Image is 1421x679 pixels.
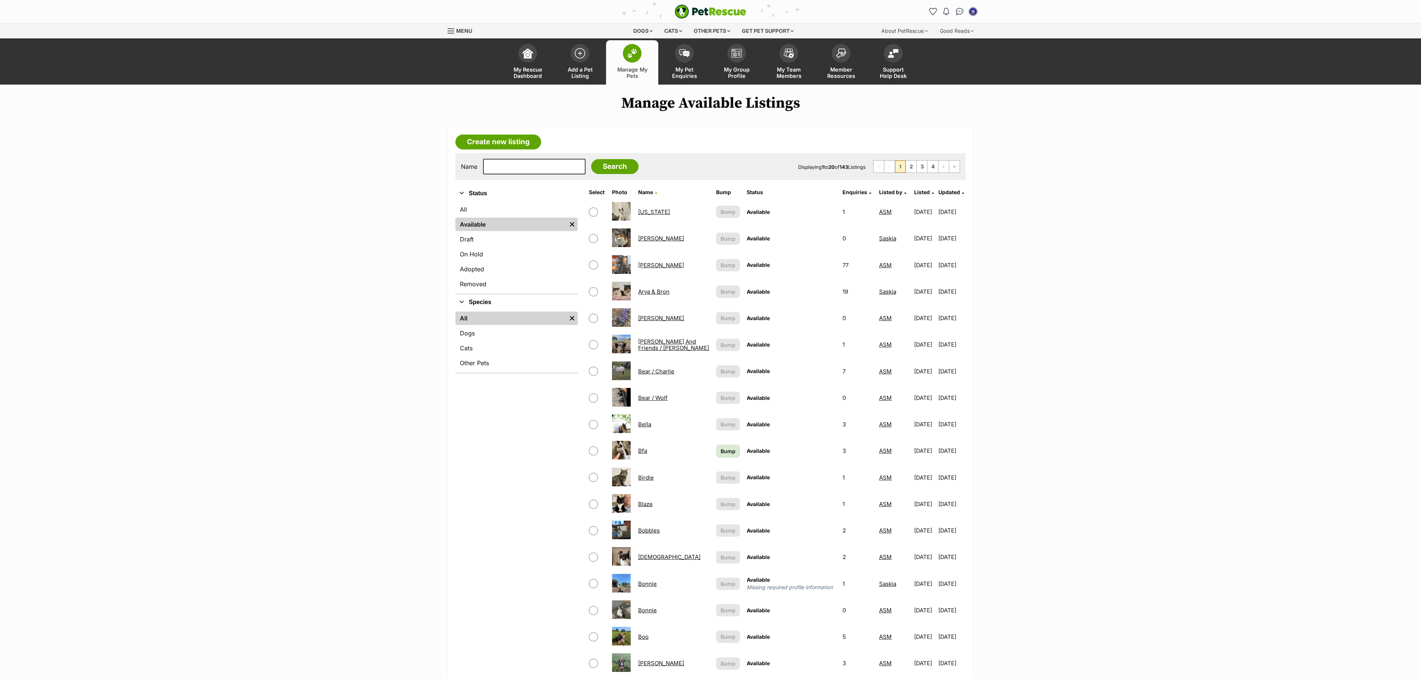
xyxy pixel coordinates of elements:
td: [DATE] [911,252,938,278]
a: On Hold [455,247,578,261]
img: Bonnie [612,574,631,593]
td: [DATE] [911,411,938,437]
a: Cats [455,341,578,355]
img: team-members-icon-5396bd8760b3fe7c0b43da4ab00e1e3bb1a5d9ba89233759b79545d2d3fc5d0d.svg [784,48,794,58]
button: Bump [716,498,740,510]
span: Available [747,501,770,507]
span: Available [747,660,770,666]
span: Bump [721,208,735,216]
span: My Group Profile [720,66,753,79]
input: Search [591,159,639,174]
td: 1 [840,465,875,490]
a: My Team Members [763,40,815,85]
button: Bump [716,631,740,643]
div: Species [455,310,578,373]
th: Status [744,186,839,198]
td: 3 [840,411,875,437]
a: Available [455,218,567,231]
img: help-desk-icon-fdf02630f3aa405de69fd3d07c3f3aa587a6932b1a1747fa1d2bba05be0121f9.svg [888,49,898,58]
div: Good Reads [935,23,979,38]
a: Bonnie [638,607,657,614]
span: Add a Pet Listing [563,66,597,79]
td: 0 [840,225,875,251]
td: 0 [840,597,875,623]
span: Bump [721,527,735,534]
img: add-pet-listing-icon-0afa8454b4691262ce3f59096e99ab1cd57d4a30225e0717b998d2c9b9846f56.svg [575,48,585,59]
img: Bella [612,414,631,433]
td: [DATE] [938,571,965,597]
span: Available [747,368,770,374]
td: [DATE] [911,518,938,543]
img: Louisa Coppel profile pic [969,8,977,15]
button: Bump [716,312,740,324]
td: [DATE] [911,305,938,331]
img: Bart, Lisa And Friends / Lisa [612,335,631,353]
img: Amelia [612,255,631,274]
td: [DATE] [938,518,965,543]
img: pet-enquiries-icon-7e3ad2cf08bfb03b45e93fb7055b45f3efa6380592205ae92323e6603595dc1f.svg [679,49,690,57]
td: 1 [840,332,875,357]
td: [DATE] [911,332,938,357]
a: All [455,312,567,325]
a: [PERSON_NAME] [638,660,684,667]
td: [DATE] [938,199,965,225]
button: Bump [716,551,740,563]
td: [DATE] [911,465,938,490]
a: Dogs [455,326,578,340]
a: Create new listing [455,135,541,149]
span: Available [747,395,770,401]
a: Bear / Charlie [638,368,674,375]
a: Bonnie [638,580,657,587]
a: ASM [879,474,892,481]
a: [DEMOGRAPHIC_DATA] [638,553,700,560]
td: [DATE] [911,385,938,411]
td: [DATE] [911,225,938,251]
span: Bump [721,341,735,349]
a: ASM [879,447,892,454]
span: Page 1 [895,161,906,173]
a: Boo [638,633,649,640]
td: [DATE] [911,438,938,464]
a: Bump [716,445,740,458]
div: Dogs [628,23,658,38]
a: PetRescue [675,4,746,19]
a: Menu [448,23,477,37]
td: [DATE] [911,544,938,570]
td: 0 [840,305,875,331]
ul: Account quick links [927,6,979,18]
td: [DATE] [911,624,938,650]
td: 0 [840,385,875,411]
img: chat-41dd97257d64d25036548639549fe6c8038ab92f7586957e7f3b1b290dea8141.svg [956,8,964,15]
img: logo-e224e6f780fb5917bec1dbf3a21bbac754714ae5b6737aabdf751b685950b380.svg [675,4,746,19]
a: My Rescue Dashboard [502,40,554,85]
img: group-profile-icon-3fa3cf56718a62981997c0bc7e787c4b2cf8bcc04b72c1350f741eb67cf2f40e.svg [731,49,742,58]
div: Cats [659,23,687,38]
td: 77 [840,252,875,278]
span: Bump [721,288,735,296]
button: Bump [716,259,740,271]
td: [DATE] [938,650,965,676]
span: My Pet Enquiries [668,66,701,79]
span: Available [747,421,770,427]
button: Bump [716,339,740,351]
a: ASM [879,315,892,322]
span: Missing required profile information [747,584,836,591]
td: [DATE] [938,252,965,278]
span: My Team Members [772,66,806,79]
a: Bfa [638,447,647,454]
a: Draft [455,233,578,246]
a: ASM [879,500,892,508]
a: Add a Pet Listing [554,40,606,85]
a: My Pet Enquiries [658,40,710,85]
a: ASM [879,262,892,269]
div: About PetRescue [876,23,933,38]
a: ASM [879,633,892,640]
span: Bump [721,474,735,481]
a: Arya & Bron [638,288,669,295]
span: Bump [721,261,735,269]
span: Bump [721,235,735,243]
button: Bump [716,604,740,616]
span: Available [747,262,770,268]
span: translation missing: en.admin.listings.index.attributes.enquiries [843,189,867,195]
td: [DATE] [938,225,965,251]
